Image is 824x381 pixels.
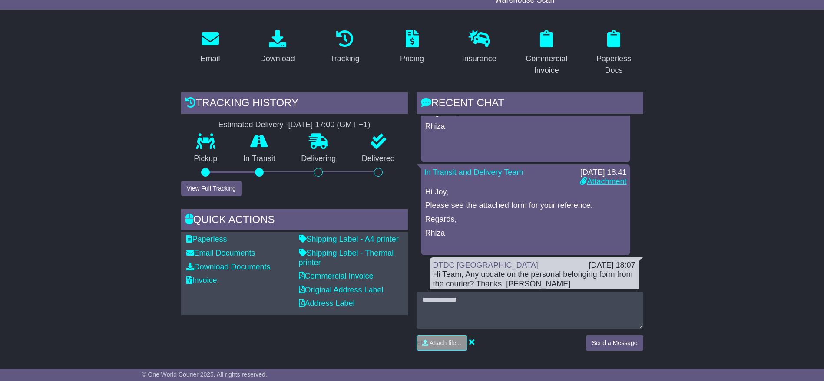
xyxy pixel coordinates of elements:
[181,92,408,116] div: Tracking history
[457,27,502,68] a: Insurance
[580,168,626,177] div: [DATE] 18:41
[517,27,576,79] a: Commercial Invoice
[425,229,626,238] p: Rhiza
[425,187,626,197] p: Hi Joy,
[589,261,635,270] div: [DATE] 18:07
[200,53,220,65] div: Email
[349,154,408,164] p: Delivered
[425,201,626,210] p: Please see the attached form for your reference.
[142,371,267,378] span: © One World Courier 2025. All rights reserved.
[299,272,374,280] a: Commercial Invoice
[523,53,570,76] div: Commercial Invoice
[299,249,394,267] a: Shipping Label - Thermal printer
[394,27,430,68] a: Pricing
[260,53,295,65] div: Download
[186,249,255,257] a: Email Documents
[400,53,424,65] div: Pricing
[433,261,538,269] a: DTDC [GEOGRAPHIC_DATA]
[181,181,242,196] button: View Full Tracking
[181,209,408,233] div: Quick Actions
[586,335,643,351] button: Send a Message
[288,120,371,130] div: [DATE] 17:00 (GMT +1)
[330,53,359,65] div: Tracking
[299,235,399,243] a: Shipping Label - A4 printer
[288,154,349,164] p: Delivering
[181,154,231,164] p: Pickup
[424,168,523,177] a: In Transit and Delivery Team
[186,263,271,271] a: Download Documents
[324,27,365,68] a: Tracking
[433,270,635,289] div: Hi Team, Any update on the personal belonging form from the courier? Thanks, [PERSON_NAME]
[299,299,355,308] a: Address Label
[425,122,626,131] p: Rhiza
[417,92,643,116] div: RECENT CHAT
[462,53,496,65] div: Insurance
[195,27,225,68] a: Email
[585,27,643,79] a: Paperless Docs
[590,53,638,76] div: Paperless Docs
[186,235,227,243] a: Paperless
[186,276,217,285] a: Invoice
[181,120,408,130] div: Estimated Delivery -
[425,215,626,224] p: Regards,
[299,286,384,294] a: Original Address Label
[230,154,288,164] p: In Transit
[580,177,626,186] a: Attachment
[255,27,301,68] a: Download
